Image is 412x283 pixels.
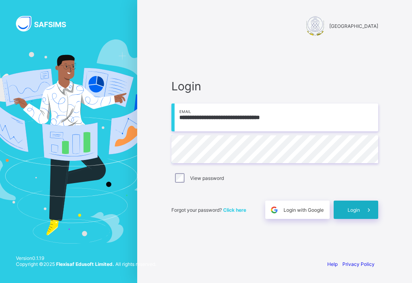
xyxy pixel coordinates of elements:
[16,261,156,267] span: Copyright © 2025 All rights reserved.
[171,207,246,213] span: Forgot your password?
[223,207,246,213] a: Click here
[327,261,338,267] a: Help
[171,79,378,93] span: Login
[284,207,324,213] span: Login with Google
[270,205,279,215] img: google.396cfc9801f0270233282035f929180a.svg
[329,23,378,29] span: [GEOGRAPHIC_DATA]
[190,175,224,181] label: View password
[16,16,76,31] img: SAFSIMS Logo
[342,261,375,267] a: Privacy Policy
[348,207,360,213] span: Login
[56,261,114,267] strong: Flexisaf Edusoft Limited.
[16,255,156,261] span: Version 0.1.19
